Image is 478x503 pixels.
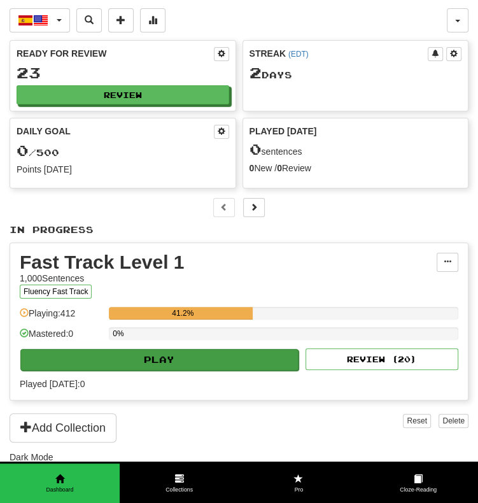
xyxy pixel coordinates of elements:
strong: 0 [277,163,282,173]
a: (EDT) [288,50,309,59]
div: 41.2% [113,307,253,320]
div: 23 [17,65,229,81]
div: 1,000 Sentences [20,272,437,285]
div: Streak [250,47,428,60]
div: Playing: 412 [20,307,102,328]
span: Pro [239,486,359,494]
span: Played [DATE] [250,125,317,138]
button: Delete [439,414,468,428]
button: Add sentence to collection [108,8,134,32]
button: Fluency Fast Track [20,285,92,299]
button: Play [20,349,299,371]
button: More stats [140,8,165,32]
div: Dark Mode [10,451,468,464]
button: Reset [403,414,430,428]
div: Day s [250,65,462,81]
div: Daily Goal [17,125,214,139]
div: New / Review [250,162,462,174]
div: Points [DATE] [17,163,229,176]
span: Cloze-Reading [358,486,478,494]
button: Search sentences [76,8,102,32]
span: Played [DATE]: 0 [20,378,458,390]
button: Review [17,85,229,104]
span: 2 [250,64,262,81]
span: Collections [120,486,239,494]
strong: 0 [250,163,255,173]
button: Add Collection [10,413,116,443]
div: sentences [250,141,462,158]
div: Mastered: 0 [20,327,102,348]
div: Ready for Review [17,47,214,60]
div: Fast Track Level 1 [20,253,437,272]
span: 0 [17,141,29,159]
p: In Progress [10,223,468,236]
button: Review (20) [306,348,458,370]
span: / 500 [17,147,59,158]
span: 0 [250,140,262,158]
